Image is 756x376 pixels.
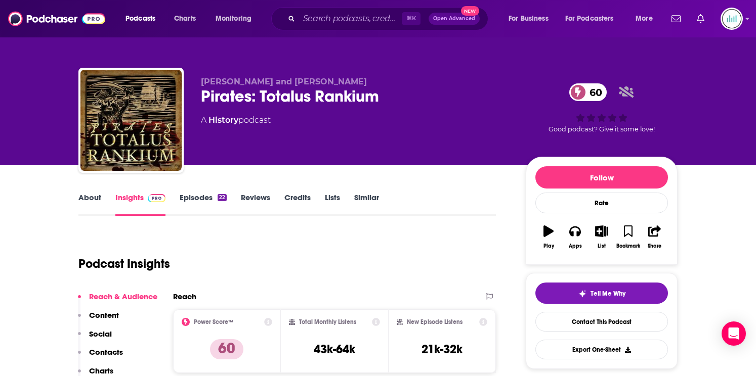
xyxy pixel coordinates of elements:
div: Rate [535,193,668,213]
a: Similar [354,193,379,216]
span: Logged in as podglomerate [721,8,743,30]
span: Monitoring [216,12,251,26]
img: Pirates: Totalus Rankium [80,70,182,171]
h1: Podcast Insights [78,256,170,271]
span: Podcasts [125,12,155,26]
div: Play [543,243,554,249]
p: Social [89,329,112,339]
button: open menu [628,11,665,27]
div: A podcast [201,114,271,126]
button: Social [78,329,112,348]
button: Export One-Sheet [535,340,668,359]
div: Open Intercom Messenger [722,321,746,346]
a: About [78,193,101,216]
a: Charts [167,11,202,27]
span: For Podcasters [565,12,614,26]
a: Episodes22 [180,193,227,216]
h3: 21k-32k [422,342,463,357]
div: Bookmark [616,243,640,249]
button: Share [642,219,668,255]
div: Share [648,243,661,249]
img: Podchaser - Follow, Share and Rate Podcasts [8,9,105,28]
a: InsightsPodchaser Pro [115,193,165,216]
a: Lists [325,193,340,216]
button: open menu [501,11,561,27]
img: tell me why sparkle [578,290,586,298]
span: More [636,12,653,26]
span: ⌘ K [402,12,421,25]
span: [PERSON_NAME] and [PERSON_NAME] [201,77,367,86]
h3: 43k-64k [314,342,355,357]
span: Tell Me Why [591,290,625,298]
button: Play [535,219,562,255]
a: Contact This Podcast [535,312,668,332]
button: open menu [118,11,169,27]
p: Content [89,310,119,320]
span: Charts [174,12,196,26]
button: Bookmark [615,219,641,255]
a: Reviews [241,193,270,216]
a: Credits [284,193,311,216]
button: open menu [208,11,265,27]
div: Search podcasts, credits, & more... [281,7,498,30]
button: Content [78,310,119,329]
h2: Power Score™ [194,318,233,325]
button: Apps [562,219,588,255]
button: List [589,219,615,255]
span: Good podcast? Give it some love! [549,125,655,133]
a: Show notifications dropdown [667,10,685,27]
a: 60 [569,83,607,101]
span: New [461,6,479,16]
button: tell me why sparkleTell Me Why [535,283,668,304]
h2: Total Monthly Listens [299,318,356,325]
span: Open Advanced [433,16,475,21]
a: History [208,115,238,125]
button: Reach & Audience [78,292,157,310]
p: 60 [210,339,243,359]
span: 60 [579,83,607,101]
p: Reach & Audience [89,292,157,301]
span: For Business [509,12,549,26]
img: User Profile [721,8,743,30]
input: Search podcasts, credits, & more... [299,11,402,27]
div: 22 [218,194,227,201]
button: Follow [535,166,668,189]
div: Apps [569,243,582,249]
p: Contacts [89,347,123,357]
img: Podchaser Pro [148,194,165,202]
p: Charts [89,366,113,375]
h2: New Episode Listens [407,318,463,325]
button: Contacts [78,347,123,366]
button: Open AdvancedNew [429,13,480,25]
div: 60Good podcast? Give it some love! [526,77,678,139]
a: Show notifications dropdown [693,10,708,27]
button: open menu [559,11,628,27]
button: Show profile menu [721,8,743,30]
h2: Reach [173,292,196,301]
div: List [598,243,606,249]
